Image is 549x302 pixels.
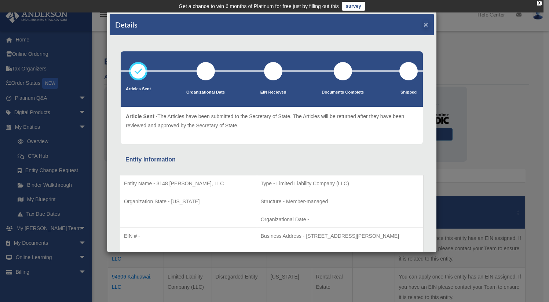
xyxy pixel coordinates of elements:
[260,89,286,96] p: EIN Recieved
[124,179,253,188] p: Entity Name - 3148 [PERSON_NAME], LLC
[124,197,253,206] p: Organization State - [US_STATE]
[261,215,420,224] p: Organizational Date -
[126,112,418,130] p: The Articles have been submitted to the Secretary of State. The Articles will be returned after t...
[186,89,225,96] p: Organizational Date
[261,179,420,188] p: Type - Limited Liability Company (LLC)
[125,154,418,165] div: Entity Information
[124,232,253,241] p: EIN # -
[424,21,428,28] button: ×
[261,197,420,206] p: Structure - Member-managed
[115,19,138,30] h4: Details
[179,2,339,11] div: Get a chance to win 6 months of Platinum for free just by filling out this
[126,85,151,93] p: Articles Sent
[399,89,418,96] p: Shipped
[261,232,420,241] p: Business Address - [STREET_ADDRESS][PERSON_NAME]
[537,1,542,6] div: close
[322,89,364,96] p: Documents Complete
[342,2,365,11] a: survey
[124,250,253,259] p: SOS number -
[126,113,157,119] span: Article Sent -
